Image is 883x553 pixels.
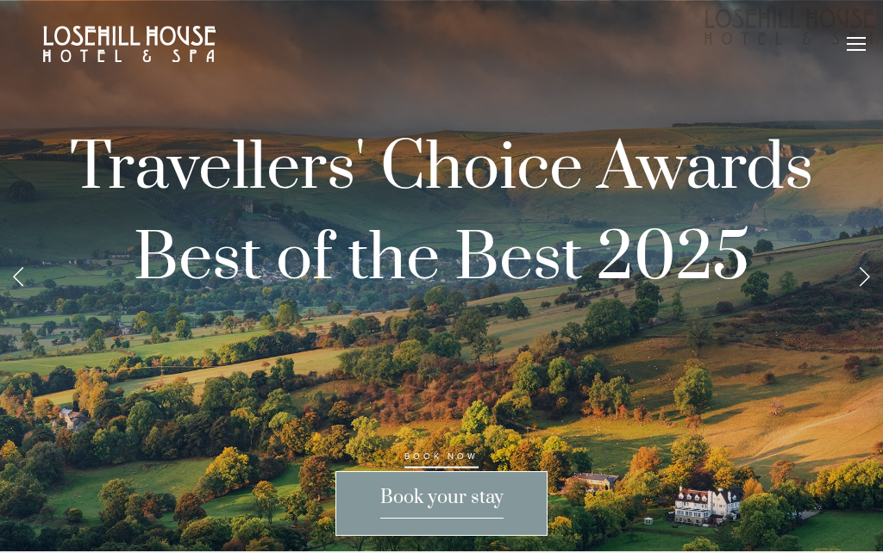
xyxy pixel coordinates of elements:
a: Next Slide [845,250,883,301]
a: BOOK NOW [404,451,479,469]
img: Losehill House [43,26,216,62]
span: Book your stay [380,486,504,519]
p: Travellers' Choice Awards Best of the Best 2025 [28,123,855,485]
a: Book your stay [335,471,548,536]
